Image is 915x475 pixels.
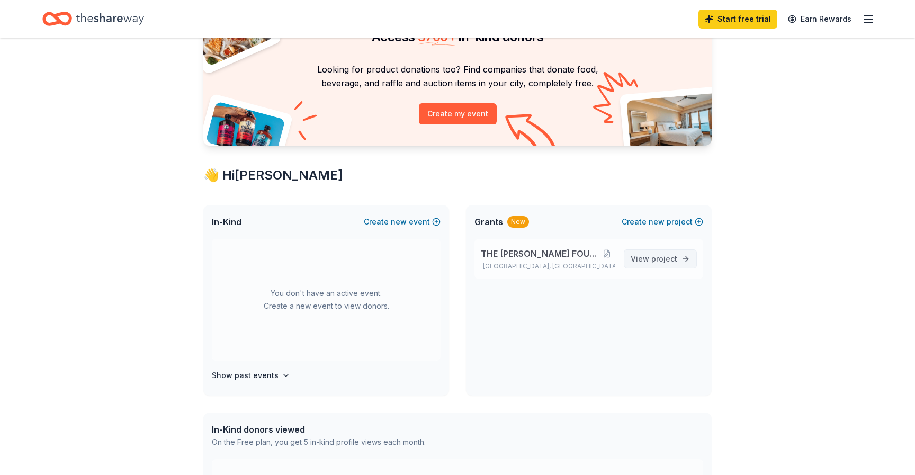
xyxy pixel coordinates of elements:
[474,216,503,228] span: Grants
[624,249,697,268] a: View project
[649,216,665,228] span: new
[212,369,279,382] h4: Show past events
[698,10,777,29] a: Start free trial
[505,114,558,154] img: Curvy arrow
[391,216,407,228] span: new
[212,436,426,449] div: On the Free plan, you get 5 in-kind profile views each month.
[216,62,699,91] p: Looking for product donations too? Find companies that donate food, beverage, and raffle and auct...
[651,254,677,263] span: project
[631,253,677,265] span: View
[212,216,241,228] span: In-Kind
[364,216,441,228] button: Createnewevent
[481,247,598,260] span: THE [PERSON_NAME] FOUNDATION
[212,423,426,436] div: In-Kind donors viewed
[418,29,456,44] span: 3700 +
[622,216,703,228] button: Createnewproject
[203,167,712,184] div: 👋 Hi [PERSON_NAME]
[507,216,529,228] div: New
[42,6,144,31] a: Home
[212,239,441,361] div: You don't have an active event. Create a new event to view donors.
[782,10,858,29] a: Earn Rewards
[481,262,615,271] p: [GEOGRAPHIC_DATA], [GEOGRAPHIC_DATA]
[419,103,497,124] button: Create my event
[212,369,290,382] button: Show past events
